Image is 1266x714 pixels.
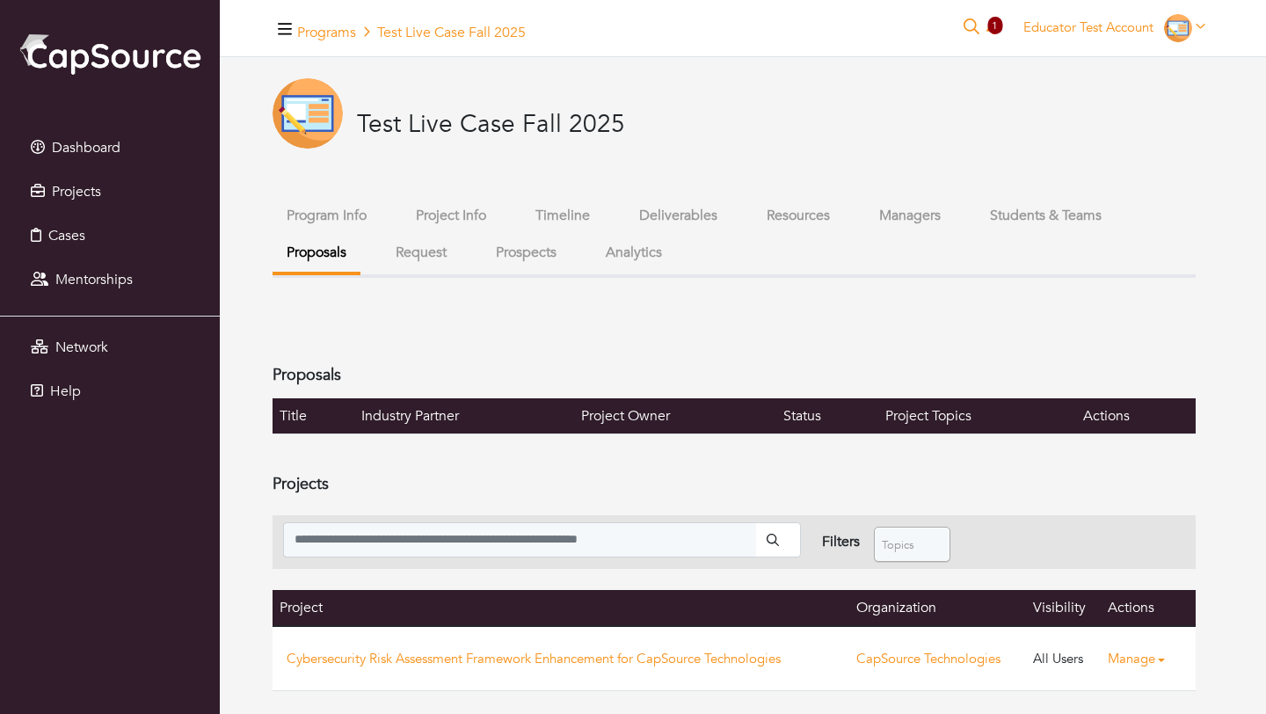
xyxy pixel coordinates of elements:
a: Manage [1108,642,1178,676]
button: Timeline [521,197,604,235]
button: Prospects [482,234,571,272]
th: Project Owner [574,398,776,434]
span: Mentorships [55,270,133,289]
th: Status [776,398,878,434]
a: Dashboard [4,130,215,165]
img: Educator-Icon-31d5a1e457ca3f5474c6b92ab10a5d5101c9f8fbafba7b88091835f1a8db102f.png [273,78,343,149]
th: Project Topics [878,398,1076,434]
button: Project Info [402,197,500,235]
button: Program Info [273,197,381,235]
span: Educator Test Account [1023,18,1153,36]
span: Cases [48,226,85,245]
button: Proposals [273,234,360,275]
span: Help [50,382,81,401]
th: Actions [1076,398,1196,434]
button: Analytics [592,234,676,272]
a: Cybersecurity Risk Assessment Framework Enhancement for CapSource Technologies [287,650,781,667]
a: CapSource Technologies [856,650,1000,667]
a: Mentorships [4,262,215,297]
span: 1 [987,17,1002,34]
a: Help [4,374,215,409]
button: Request [382,234,461,272]
th: Industry Partner [354,398,574,434]
th: Title [273,398,354,434]
img: Educator-Icon-31d5a1e457ca3f5474c6b92ab10a5d5101c9f8fbafba7b88091835f1a8db102f.png [1164,14,1192,42]
a: Network [4,330,215,365]
h5: Test Live Case Fall 2025 [297,25,526,41]
th: Actions [1101,590,1196,626]
button: Managers [865,197,955,235]
th: Visibility [1026,590,1101,626]
td: All Users [1026,626,1101,691]
div: Filters [822,531,860,552]
a: Projects [4,174,215,209]
h3: Test Live Case Fall 2025 [357,110,625,140]
span: Projects [52,182,101,201]
span: Topics [882,528,928,563]
button: Students & Teams [976,197,1116,235]
button: Resources [753,197,844,235]
a: Programs [297,23,356,42]
a: 1 [986,18,1000,39]
th: Organization [849,590,1026,626]
a: Educator Test Account [1015,18,1213,36]
th: Project [273,590,849,626]
h4: Projects [273,475,1196,494]
span: Network [55,338,108,357]
button: Deliverables [625,197,731,235]
a: Cases [4,218,215,253]
img: cap_logo.png [18,31,202,76]
span: Dashboard [52,138,120,157]
h4: Proposals [273,366,1196,385]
